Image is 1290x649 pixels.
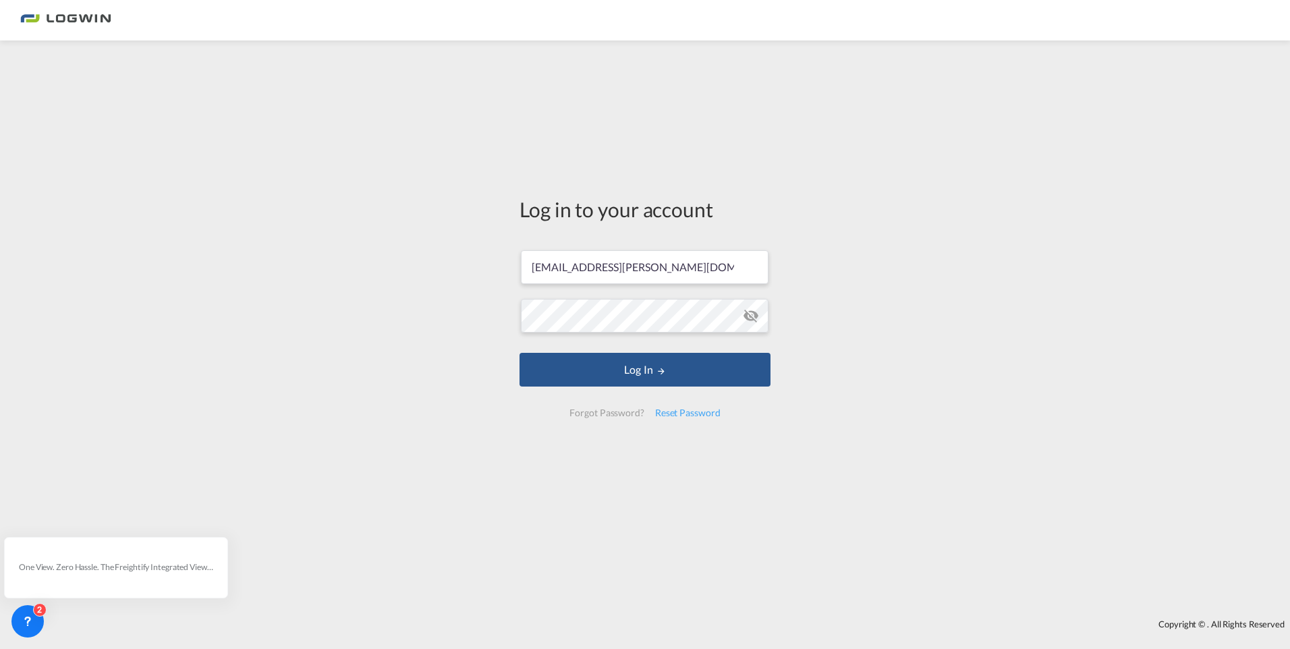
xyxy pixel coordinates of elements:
div: Log in to your account [520,195,770,223]
div: Reset Password [650,401,726,425]
button: LOGIN [520,353,770,387]
md-icon: icon-eye-off [743,308,759,324]
div: Forgot Password? [564,401,649,425]
img: bc73a0e0d8c111efacd525e4c8ad7d32.png [20,5,111,36]
input: Enter email/phone number [521,250,768,284]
